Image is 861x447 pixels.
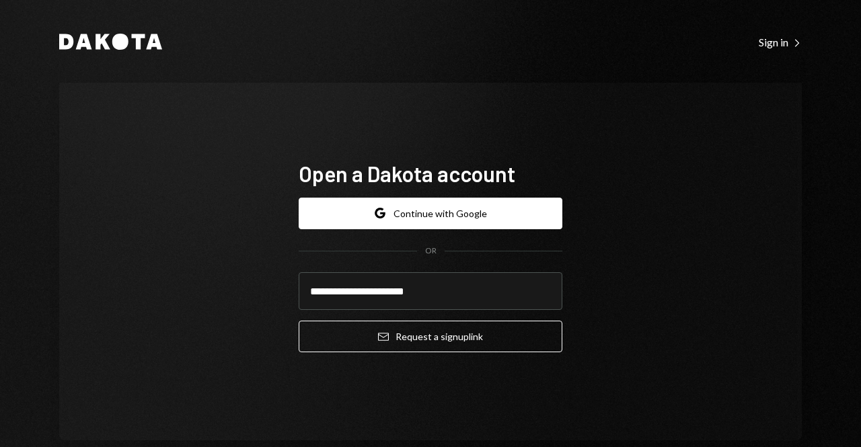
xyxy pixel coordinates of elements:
[425,245,437,257] div: OR
[299,321,562,352] button: Request a signuplink
[299,160,562,187] h1: Open a Dakota account
[759,36,802,49] div: Sign in
[299,198,562,229] button: Continue with Google
[759,34,802,49] a: Sign in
